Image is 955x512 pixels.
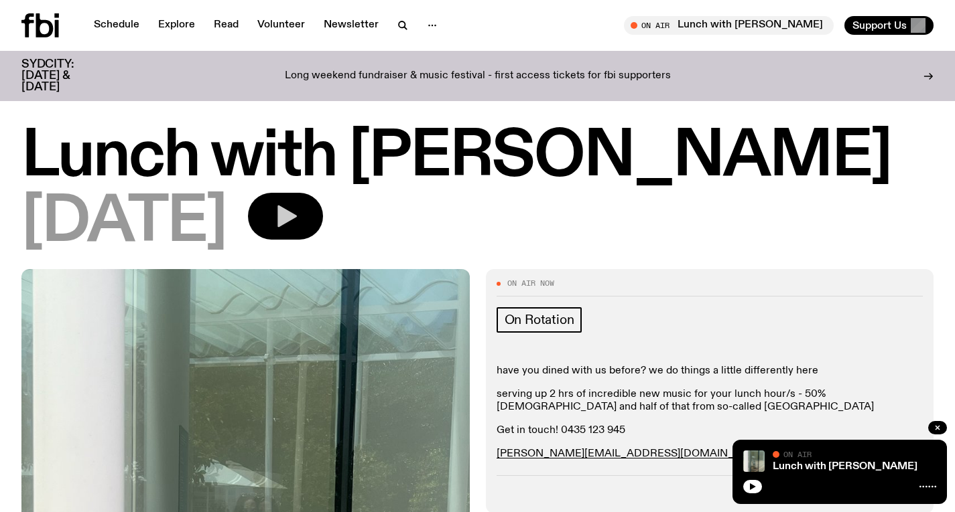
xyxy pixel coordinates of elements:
[773,461,917,472] a: Lunch with [PERSON_NAME]
[206,16,247,35] a: Read
[21,193,227,253] span: [DATE]
[624,16,834,35] button: On AirLunch with [PERSON_NAME]
[507,280,554,287] span: On Air Now
[497,448,769,459] a: [PERSON_NAME][EMAIL_ADDRESS][DOMAIN_NAME]
[150,16,203,35] a: Explore
[86,16,147,35] a: Schedule
[852,19,907,31] span: Support Us
[21,127,934,187] h1: Lunch with [PERSON_NAME]
[497,307,582,333] a: On Rotation
[783,450,812,458] span: On Air
[285,70,671,82] p: Long weekend fundraiser & music festival - first access tickets for fbi supporters
[249,16,313,35] a: Volunteer
[497,388,924,414] p: serving up 2 hrs of incredible new music for your lunch hour/s - 50% [DEMOGRAPHIC_DATA] and half ...
[316,16,387,35] a: Newsletter
[497,365,924,377] p: have you dined with us before? we do things a little differently here
[497,424,924,437] p: Get in touch! 0435 123 945
[505,313,574,327] span: On Rotation
[21,59,107,93] h3: SYDCITY: [DATE] & [DATE]
[844,16,934,35] button: Support Us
